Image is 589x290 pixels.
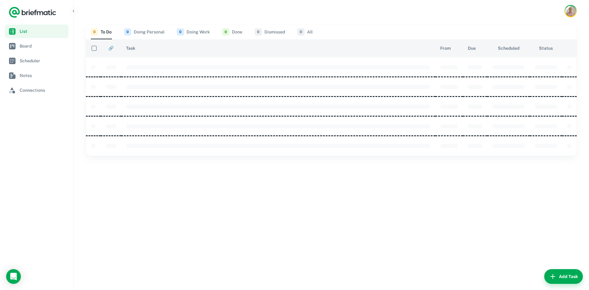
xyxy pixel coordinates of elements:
button: Doing Work [177,25,210,39]
img: Rob Mark [565,6,576,16]
span: 0 [124,28,131,36]
span: Connections [20,87,66,94]
span: 0 [222,28,229,36]
span: Scheduled [498,44,519,52]
span: 0 [255,28,262,36]
button: Doing Personal [124,25,164,39]
a: Connections [5,83,68,97]
span: Status [539,44,553,52]
button: Account button [564,5,577,17]
a: Notes [5,69,68,82]
a: Scheduler [5,54,68,68]
span: 🔗 [108,44,114,52]
a: List [5,25,68,38]
button: To Do [91,25,112,39]
span: Task [126,44,135,52]
span: Board [20,43,66,49]
a: Logo [9,6,56,18]
span: Due [468,44,476,52]
span: Notes [20,72,66,79]
span: 0 [297,28,305,36]
span: 0 [91,28,98,36]
button: All [297,25,313,39]
button: Add Task [544,269,583,284]
a: Board [5,39,68,53]
span: From [440,44,451,52]
span: Scheduler [20,57,66,64]
div: Load Chat [6,269,21,284]
span: List [20,28,66,35]
button: Done [222,25,242,39]
span: 0 [177,28,184,36]
button: Dismissed [255,25,285,39]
